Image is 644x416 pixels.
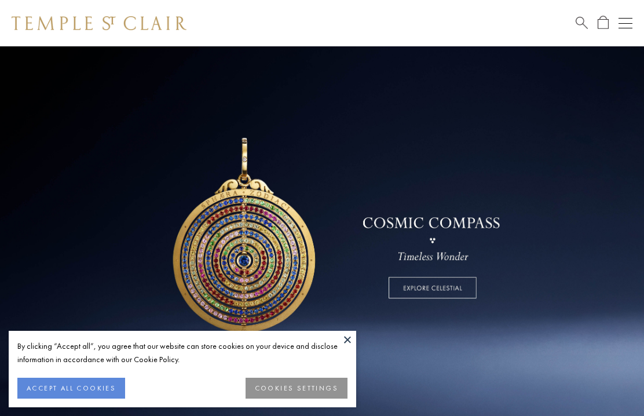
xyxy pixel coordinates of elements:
[598,16,609,30] a: Open Shopping Bag
[17,340,347,366] div: By clicking “Accept all”, you agree that our website can store cookies on your device and disclos...
[17,378,125,399] button: ACCEPT ALL COOKIES
[619,16,632,30] button: Open navigation
[246,378,347,399] button: COOKIES SETTINGS
[12,16,186,30] img: Temple St. Clair
[576,16,588,30] a: Search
